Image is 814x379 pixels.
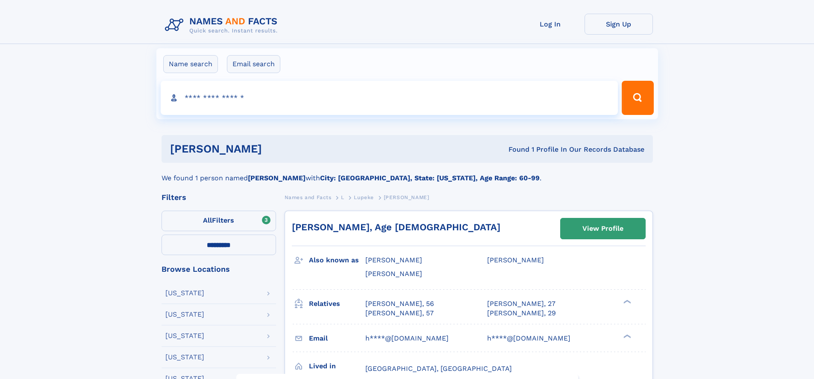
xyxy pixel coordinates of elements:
[165,332,204,339] div: [US_STATE]
[487,299,555,308] a: [PERSON_NAME], 27
[165,354,204,361] div: [US_STATE]
[365,364,512,373] span: [GEOGRAPHIC_DATA], [GEOGRAPHIC_DATA]
[365,299,434,308] a: [PERSON_NAME], 56
[170,144,385,154] h1: [PERSON_NAME]
[227,55,280,73] label: Email search
[285,192,332,203] a: Names and Facts
[203,216,212,224] span: All
[354,194,374,200] span: Lupeke
[384,194,429,200] span: [PERSON_NAME]
[341,194,344,200] span: L
[365,256,422,264] span: [PERSON_NAME]
[309,297,365,311] h3: Relatives
[320,174,540,182] b: City: [GEOGRAPHIC_DATA], State: [US_STATE], Age Range: 60-99
[162,14,285,37] img: Logo Names and Facts
[621,333,632,339] div: ❯
[162,211,276,231] label: Filters
[487,256,544,264] span: [PERSON_NAME]
[162,163,653,183] div: We found 1 person named with .
[341,192,344,203] a: L
[561,218,645,239] a: View Profile
[582,219,623,238] div: View Profile
[248,174,306,182] b: [PERSON_NAME]
[365,270,422,278] span: [PERSON_NAME]
[365,308,434,318] a: [PERSON_NAME], 57
[292,222,500,232] a: [PERSON_NAME], Age [DEMOGRAPHIC_DATA]
[309,359,365,373] h3: Lived in
[621,299,632,304] div: ❯
[516,14,585,35] a: Log In
[162,265,276,273] div: Browse Locations
[622,81,653,115] button: Search Button
[163,55,218,73] label: Name search
[354,192,374,203] a: Lupeke
[585,14,653,35] a: Sign Up
[309,331,365,346] h3: Email
[161,81,618,115] input: search input
[165,311,204,318] div: [US_STATE]
[165,290,204,297] div: [US_STATE]
[487,308,556,318] a: [PERSON_NAME], 29
[309,253,365,267] h3: Also known as
[385,145,644,154] div: Found 1 Profile In Our Records Database
[162,194,276,201] div: Filters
